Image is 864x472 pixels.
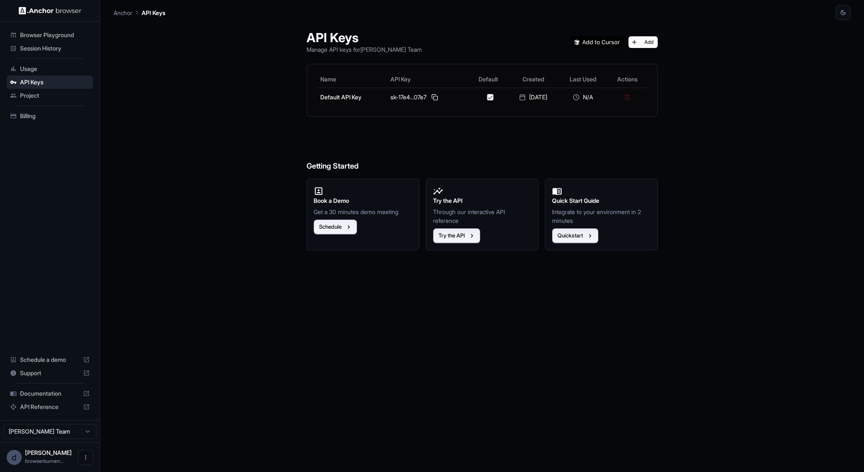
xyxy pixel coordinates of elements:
[508,71,559,88] th: Created
[608,71,647,88] th: Actions
[317,88,387,106] td: Default API Key
[20,112,90,120] span: Billing
[7,109,93,123] div: Billing
[307,45,422,54] p: Manage API keys for [PERSON_NAME] Team
[433,196,532,205] h2: Try the API
[7,89,93,102] div: Project
[314,196,412,205] h2: Book a Demo
[552,196,651,205] h2: Quick Start Guide
[7,366,93,380] div: Support
[20,389,80,398] span: Documentation
[19,7,81,15] img: Anchor Logo
[628,36,658,48] button: Add
[20,65,90,73] span: Usage
[7,28,93,42] div: Browser Playground
[7,42,93,55] div: Session History
[20,91,90,100] span: Project
[559,71,608,88] th: Last Used
[20,369,80,377] span: Support
[20,44,90,53] span: Session History
[307,127,658,172] h6: Getting Started
[7,450,22,465] div: d
[7,76,93,89] div: API Keys
[562,93,604,101] div: N/A
[25,458,63,464] span: browserburnerr@gmail.com
[114,8,165,17] nav: breadcrumb
[430,92,440,102] button: Copy API key
[7,62,93,76] div: Usage
[114,8,132,17] p: Anchor
[433,207,532,225] p: Through our interactive API reference
[78,450,93,465] button: Open menu
[20,403,80,411] span: API Reference
[20,78,90,86] span: API Keys
[7,400,93,414] div: API Reference
[314,220,357,235] button: Schedule
[7,387,93,400] div: Documentation
[25,449,72,456] span: derek null
[387,71,469,88] th: API Key
[20,31,90,39] span: Browser Playground
[314,207,412,216] p: Get a 30 minutes demo meeting
[142,8,165,17] p: API Keys
[552,207,651,225] p: Integrate to your environment in 2 minutes
[317,71,387,88] th: Name
[571,36,623,48] img: Add anchorbrowser MCP server to Cursor
[7,353,93,366] div: Schedule a demo
[433,228,480,243] button: Try the API
[511,93,555,101] div: [DATE]
[469,71,508,88] th: Default
[552,228,598,243] button: Quickstart
[307,30,422,45] h1: API Keys
[20,356,80,364] span: Schedule a demo
[390,92,466,102] div: sk-17e4...07e7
